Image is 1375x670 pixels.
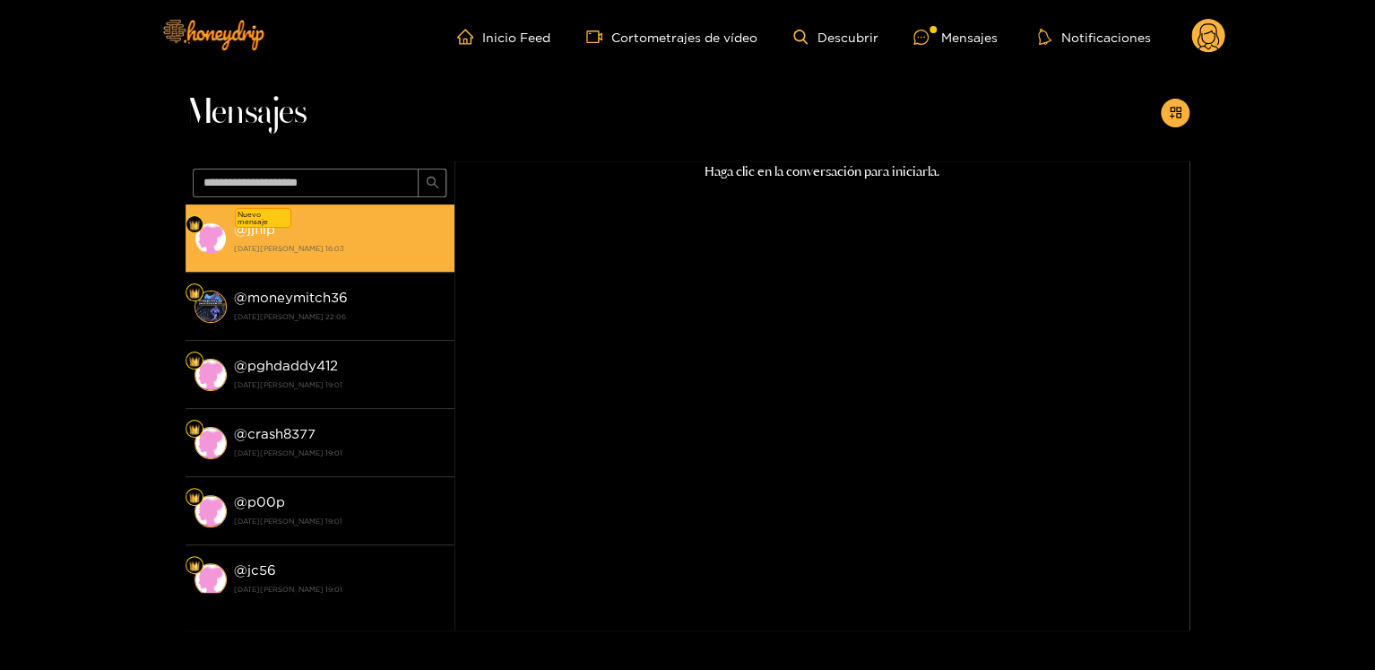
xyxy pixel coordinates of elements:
font: [DATE][PERSON_NAME] 19:01 [234,586,342,593]
font: Inicio Feed [482,30,550,44]
font: Notificaciones [1060,30,1150,44]
font: [DATE][PERSON_NAME] 19:01 [234,518,342,525]
font: @ [234,426,247,441]
button: añadir a la tienda de aplicaciones [1161,99,1189,127]
font: crash8377 [247,426,316,441]
a: Descubrir [793,30,878,45]
span: cámara de vídeo [586,29,611,45]
font: pghdaddy412 [247,358,338,373]
font: [DATE][PERSON_NAME] 22:06 [234,313,346,320]
button: Notificaciones [1033,28,1155,46]
font: @jjflip [234,222,275,237]
a: Cortometrajes de vídeo [586,29,757,45]
font: moneymitch36 [247,290,348,305]
img: conversación [195,359,227,391]
img: Nivel de ventilador [189,492,200,503]
img: Nivel de ventilador [189,561,200,571]
img: Nivel de ventilador [189,288,200,299]
a: Inicio Feed [457,29,550,45]
span: añadir a la tienda de aplicaciones [1169,106,1182,121]
font: @ [234,358,247,373]
span: buscar [426,176,439,191]
font: Haga clic en la conversación para iniciarla. [705,163,939,179]
font: [DATE][PERSON_NAME] 16:03 [234,245,344,252]
button: buscar [418,169,446,197]
font: @ [234,290,247,305]
img: Nivel de ventilador [189,424,200,435]
font: Mensajes [186,95,307,131]
font: [DATE][PERSON_NAME] 19:01 [234,381,342,388]
img: conversación [195,427,227,459]
img: conversación [195,563,227,596]
font: Cortometrajes de vídeo [611,30,757,44]
font: [DATE][PERSON_NAME] 19:01 [234,449,342,457]
font: Nuevo mensaje [238,211,268,225]
font: @ [234,562,247,578]
font: @ [234,494,247,509]
img: conversación [195,495,227,527]
img: conversación [195,291,227,323]
font: Descubrir [817,30,878,44]
font: jc56 [247,562,276,578]
font: p00p [247,494,285,509]
img: Nivel de ventilador [189,356,200,367]
font: Mensajes [940,30,997,44]
img: Nivel de ventilador [189,220,200,231]
img: conversación [195,222,227,255]
span: hogar [457,29,482,45]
